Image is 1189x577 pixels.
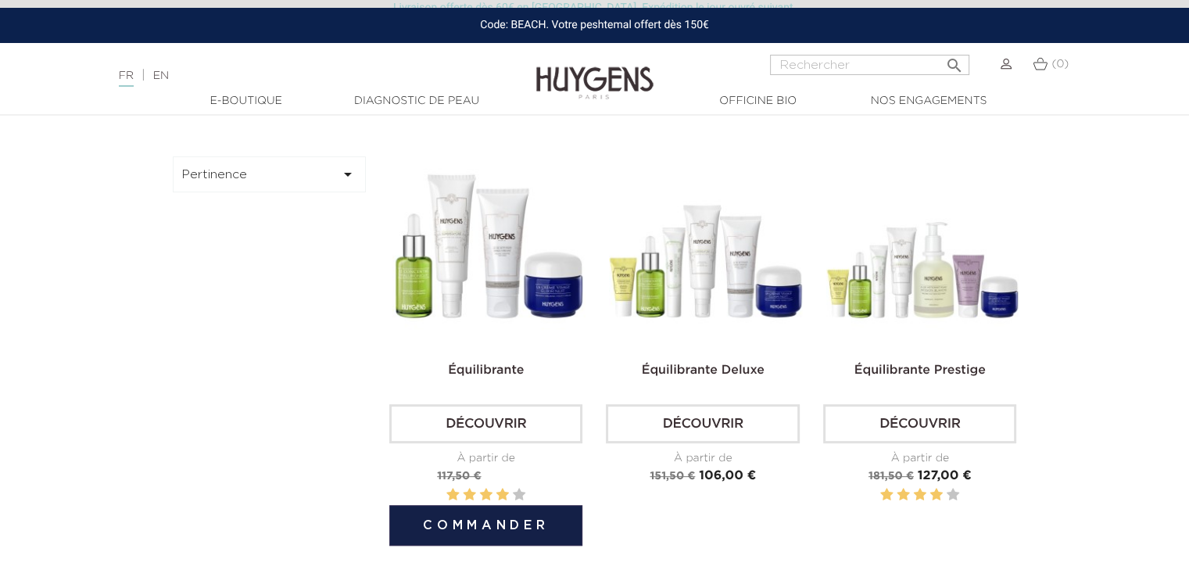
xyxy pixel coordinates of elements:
[119,70,134,87] a: FR
[940,50,968,71] button: 
[168,93,324,109] a: E-Boutique
[536,41,654,102] img: Huygens
[173,156,367,192] button: Pertinence
[389,505,582,546] button: Commander
[463,486,475,505] label: 2
[851,93,1007,109] a: Nos engagements
[437,471,481,482] span: 117,50 €
[650,471,695,482] span: 151,50 €
[914,486,926,505] label: 3
[606,404,799,443] a: Découvrir
[606,450,799,467] div: À partir de
[1051,59,1069,70] span: (0)
[389,404,582,443] a: Découvrir
[699,470,756,482] span: 106,00 €
[854,364,986,377] a: Équilibrante Prestige
[480,486,492,505] label: 3
[947,486,959,505] label: 5
[448,364,524,377] a: Équilibrante
[823,404,1016,443] a: Découvrir
[897,486,909,505] label: 2
[642,364,765,377] a: Équilibrante Deluxe
[930,486,943,505] label: 4
[111,66,484,85] div: |
[389,450,582,467] div: À partir de
[392,156,586,349] img: Équilibrante
[918,470,972,482] span: 127,00 €
[446,486,459,505] label: 1
[680,93,836,109] a: Officine Bio
[880,486,893,505] label: 1
[609,156,802,349] img: La Routine Équilibrante Deluxe
[513,486,525,505] label: 5
[944,52,963,70] i: 
[496,486,509,505] label: 4
[338,93,495,109] a: Diagnostic de peau
[770,55,969,75] input: Rechercher
[823,450,1016,467] div: À partir de
[826,156,1019,349] img: La Routine Équilibrante Prestige
[338,165,357,184] i: 
[868,471,914,482] span: 181,50 €
[153,70,169,81] a: EN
